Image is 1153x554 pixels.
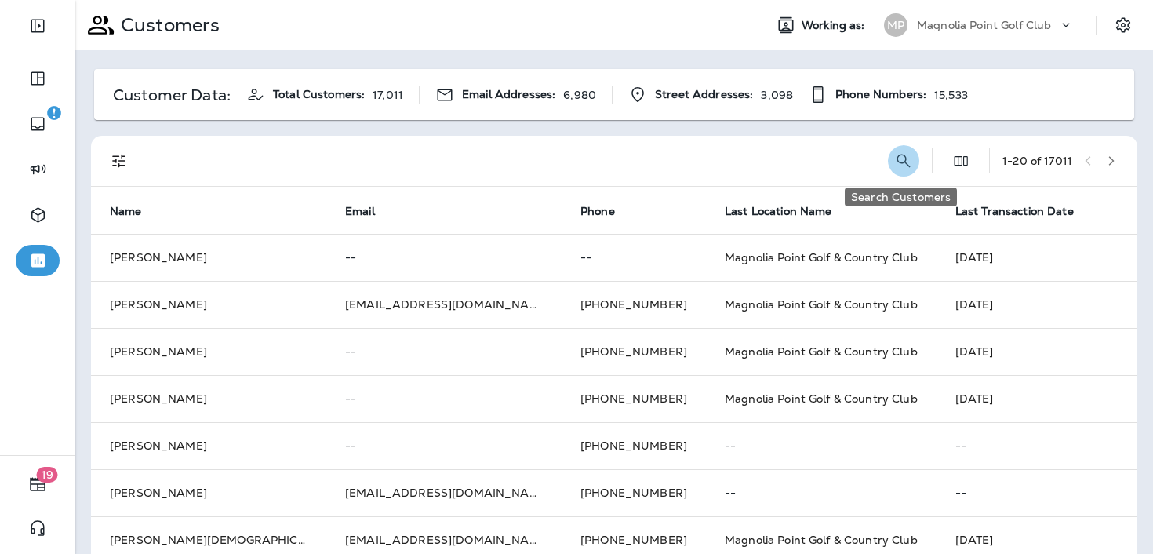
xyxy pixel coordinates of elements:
[91,281,326,328] td: [PERSON_NAME]
[16,468,60,500] button: 19
[273,88,365,101] span: Total Customers:
[955,204,1094,218] span: Last Transaction Date
[345,392,543,405] p: --
[937,281,1151,328] td: [DATE]
[937,328,1151,375] td: [DATE]
[655,88,753,101] span: Street Addresses:
[802,19,868,32] span: Working as:
[562,422,706,469] td: [PHONE_NUMBER]
[955,205,1074,218] span: Last Transaction Date
[580,251,687,264] p: --
[580,204,635,218] span: Phone
[91,234,326,281] td: [PERSON_NAME]
[562,281,706,328] td: [PHONE_NUMBER]
[955,487,1132,499] p: --
[345,439,543,452] p: --
[937,234,1151,281] td: [DATE]
[955,439,1132,452] p: --
[345,204,395,218] span: Email
[115,13,220,37] p: Customers
[761,89,793,101] p: 3,098
[725,204,853,218] span: Last Location Name
[113,89,231,101] p: Customer Data:
[345,345,543,358] p: --
[91,375,326,422] td: [PERSON_NAME]
[725,439,918,452] p: --
[110,204,162,218] span: Name
[562,469,706,516] td: [PHONE_NUMBER]
[373,89,403,101] p: 17,011
[562,328,706,375] td: [PHONE_NUMBER]
[934,89,968,101] p: 15,533
[16,10,60,42] button: Expand Sidebar
[725,250,918,264] span: Magnolia Point Golf & Country Club
[91,328,326,375] td: [PERSON_NAME]
[945,145,977,177] button: Edit Fields
[725,392,918,406] span: Magnolia Point Golf & Country Club
[835,88,926,101] span: Phone Numbers:
[725,533,918,547] span: Magnolia Point Golf & Country Club
[725,487,918,499] p: --
[562,375,706,422] td: [PHONE_NUMBER]
[345,205,375,218] span: Email
[888,145,919,177] button: Search Customers
[345,251,543,264] p: --
[725,344,918,359] span: Magnolia Point Golf & Country Club
[725,297,918,312] span: Magnolia Point Golf & Country Club
[725,205,832,218] span: Last Location Name
[845,188,957,206] div: Search Customers
[104,145,135,177] button: Filters
[1002,155,1072,167] div: 1 - 20 of 17011
[884,13,907,37] div: MP
[110,205,142,218] span: Name
[1109,11,1137,39] button: Settings
[326,281,562,328] td: [EMAIL_ADDRESS][DOMAIN_NAME]
[91,422,326,469] td: [PERSON_NAME]
[937,375,1151,422] td: [DATE]
[563,89,596,101] p: 6,980
[91,469,326,516] td: [PERSON_NAME]
[917,19,1051,31] p: Magnolia Point Golf Club
[37,467,58,483] span: 19
[580,205,615,218] span: Phone
[326,469,562,516] td: [EMAIL_ADDRESS][DOMAIN_NAME]
[462,88,555,101] span: Email Addresses:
